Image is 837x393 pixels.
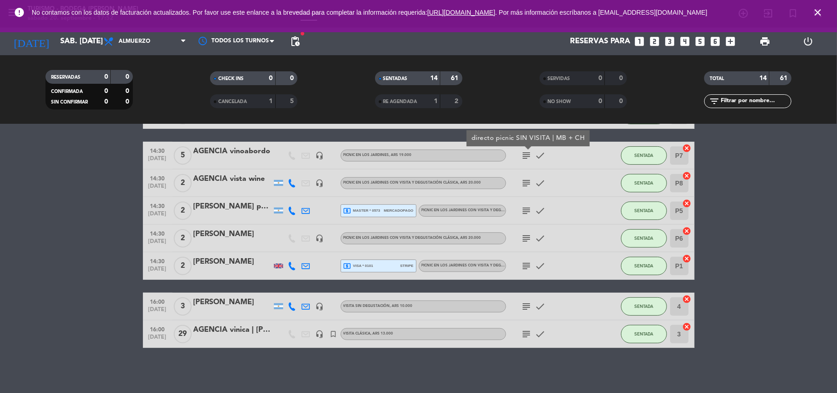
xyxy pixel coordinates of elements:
span: 14:30 [146,173,169,183]
div: AGENCIA vinica | [PERSON_NAME] [PERSON_NAME] [194,324,272,336]
i: turned_in_not [330,330,338,338]
span: fiber_manual_record [300,31,305,36]
span: SENTADA [634,331,653,336]
span: master * 0573 [343,207,381,215]
div: [PERSON_NAME] [194,256,272,268]
strong: 0 [104,88,108,94]
span: [DATE] [146,156,169,166]
button: SENTADA [621,325,667,343]
strong: 14 [759,75,767,81]
span: 16:00 [146,324,169,334]
span: 2 [174,202,192,220]
i: cancel [683,144,692,153]
strong: 14 [430,75,438,81]
span: Reservas para [570,37,631,46]
i: local_atm [343,262,352,270]
i: power_settings_new [803,36,814,47]
span: PICNIC EN LOS JARDINES CON VISITA Y DEGUSTACIÓN CLÁSICA [343,236,481,240]
span: 14:30 [146,145,169,156]
strong: 0 [125,88,131,94]
i: cancel [683,322,692,331]
button: SENTADA [621,297,667,316]
span: SENTADA [634,208,653,213]
span: 5 [174,146,192,165]
span: 2 [174,257,192,275]
i: headset_mic [316,302,324,311]
strong: 61 [451,75,460,81]
span: SENTADA [634,180,653,185]
span: Almuerzo [119,38,150,45]
button: SENTADA [621,229,667,248]
span: VISITA CLÁSICA [343,332,393,335]
i: subject [521,150,532,161]
strong: 0 [104,98,108,105]
span: , ARS 10.000 [390,304,413,308]
input: Filtrar por nombre... [720,96,791,106]
strong: 0 [619,98,625,104]
i: subject [521,205,532,216]
i: check [535,260,546,272]
span: , ARS 13.000 [371,332,393,335]
i: subject [521,178,532,189]
button: SENTADA [621,174,667,192]
span: mercadopago [384,208,413,214]
i: looks_one [634,35,646,47]
span: SENTADA [634,153,653,158]
span: , ARS 20.000 [459,181,481,185]
strong: 1 [269,98,273,104]
span: CHECK INS [218,76,244,81]
span: RESERVADAS [51,75,80,80]
i: cancel [683,226,692,236]
i: cancel [683,199,692,208]
i: looks_6 [710,35,722,47]
span: print [759,36,770,47]
strong: 0 [269,75,273,81]
span: SIN CONFIRMAR [51,100,88,104]
i: error [14,7,25,18]
i: arrow_drop_down [85,36,97,47]
span: PICNIC EN LOS JARDINES CON VISITA Y DEGUSTACIÓN CLÁSICA [421,208,537,212]
i: local_atm [343,207,352,215]
span: RE AGENDADA [383,99,417,104]
span: NO SHOW [548,99,571,104]
strong: 0 [104,74,108,80]
i: [DATE] [7,31,56,52]
div: LOG OUT [786,28,830,55]
strong: 2 [455,98,460,104]
span: 2 [174,174,192,192]
span: [DATE] [146,238,169,249]
div: AGENCIA vista wine [194,173,272,185]
span: PICNIC EN LOS JARDINES CON VISITA Y DEGUSTACIÓN CLÁSICA [421,264,559,267]
span: 2 [174,229,192,248]
span: PICNIC EN LOS JARDINES CON VISITA Y DEGUSTACIÓN CLÁSICA [343,181,481,185]
span: SENTADA [634,236,653,241]
span: [DATE] [146,183,169,194]
i: subject [521,329,532,340]
span: pending_actions [290,36,301,47]
strong: 1 [434,98,438,104]
strong: 0 [619,75,625,81]
span: 3 [174,297,192,316]
i: check [535,301,546,312]
span: [DATE] [146,266,169,277]
div: directo picnic SIN VISITA | MB + CH [471,133,585,143]
i: headset_mic [316,179,324,187]
i: check [535,205,546,216]
div: [PERSON_NAME] [194,296,272,308]
span: 14:30 [146,255,169,266]
span: 14:30 [146,228,169,238]
span: VISITA SIN DEGUSTACIÓN [343,304,413,308]
span: CANCELADA [218,99,247,104]
i: headset_mic [316,234,324,243]
span: SERVIDAS [548,76,570,81]
span: SENTADAS [383,76,408,81]
i: subject [521,301,532,312]
span: , ARS 19.000 [389,153,412,157]
i: close [812,7,823,18]
strong: 0 [125,74,131,80]
i: check [535,178,546,189]
strong: 61 [780,75,789,81]
span: TOTAL [710,76,724,81]
a: [URL][DOMAIN_NAME] [427,9,495,16]
span: 16:00 [146,296,169,306]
